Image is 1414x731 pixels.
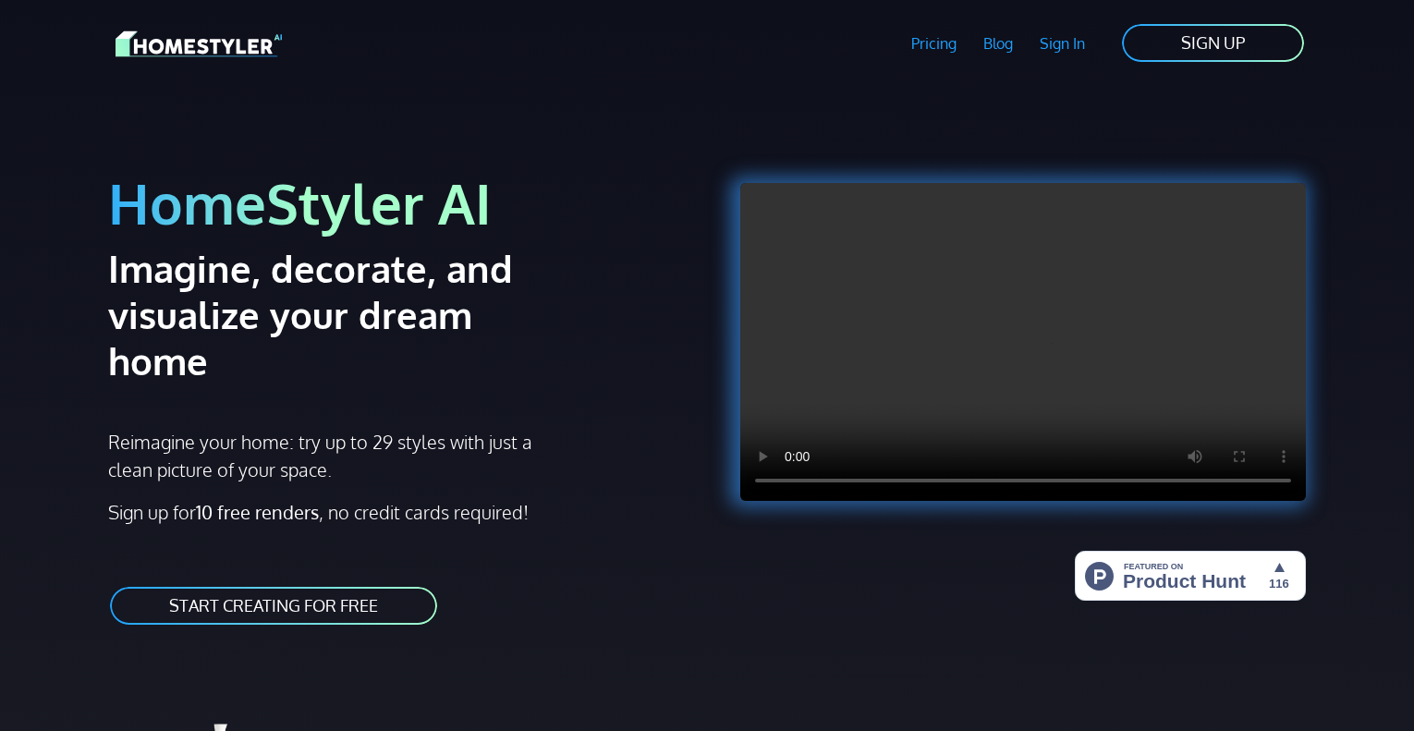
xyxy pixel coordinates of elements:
a: Sign In [1026,22,1098,65]
p: Reimagine your home: try up to 29 styles with just a clean picture of your space. [108,428,549,483]
a: Pricing [898,22,970,65]
a: Blog [969,22,1026,65]
strong: 10 free renders [196,500,319,524]
a: SIGN UP [1120,22,1306,64]
h2: Imagine, decorate, and visualize your dream home [108,245,579,384]
p: Sign up for , no credit cards required! [108,498,696,526]
img: HomeStyler AI logo [116,28,282,60]
img: HomeStyler AI - Interior Design Made Easy: One Click to Your Dream Home | Product Hunt [1075,551,1306,601]
a: START CREATING FOR FREE [108,585,439,627]
h1: HomeStyler AI [108,168,696,238]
